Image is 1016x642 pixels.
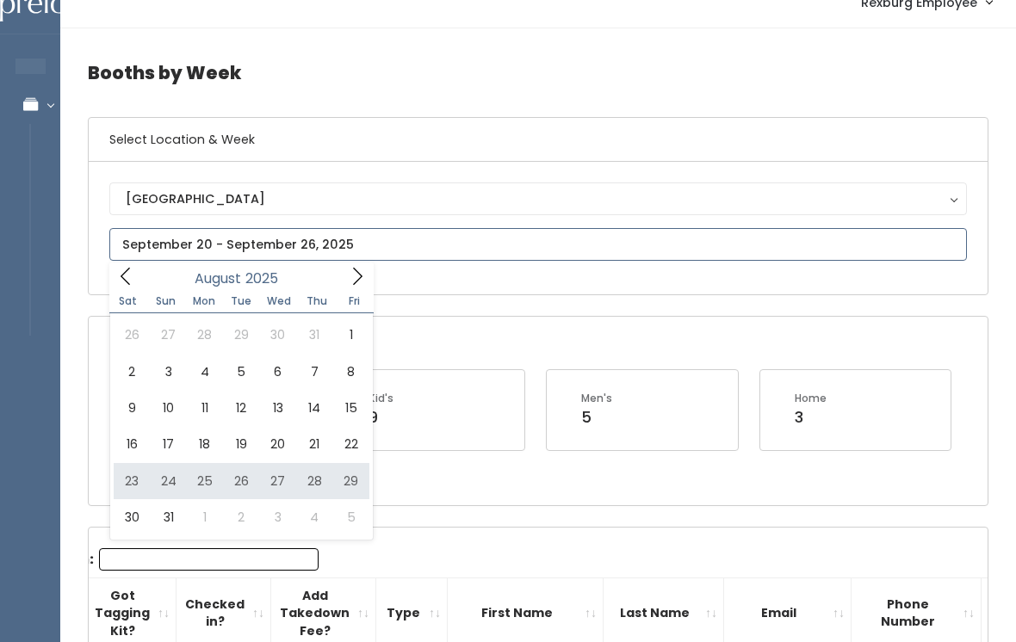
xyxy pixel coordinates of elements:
span: September 2, 2025 [223,499,259,535]
span: August 27, 2025 [260,463,296,499]
span: August 26, 2025 [223,463,259,499]
span: August 19, 2025 [223,426,259,462]
input: Year [241,268,293,289]
span: August 12, 2025 [223,390,259,426]
span: August 30, 2025 [114,499,150,535]
span: August 29, 2025 [332,463,369,499]
span: July 31, 2025 [296,317,332,353]
span: August 15, 2025 [332,390,369,426]
span: August 25, 2025 [187,463,223,499]
span: August 16, 2025 [114,426,150,462]
div: Men's [581,391,612,406]
h4: Booths by Week [88,49,988,96]
span: September 3, 2025 [260,499,296,535]
span: July 30, 2025 [260,317,296,353]
span: August 9, 2025 [114,390,150,426]
span: August 28, 2025 [296,463,332,499]
div: 9 [369,406,393,429]
span: August 24, 2025 [150,463,186,499]
span: August 2, 2025 [114,354,150,390]
span: July 29, 2025 [223,317,259,353]
span: August [195,272,241,286]
span: July 27, 2025 [150,317,186,353]
span: Thu [298,296,336,306]
span: August 23, 2025 [114,463,150,499]
span: August 14, 2025 [296,390,332,426]
span: Tue [222,296,260,306]
span: August 10, 2025 [150,390,186,426]
span: August 8, 2025 [332,354,369,390]
span: September 4, 2025 [296,499,332,535]
div: 3 [795,406,827,429]
span: August 20, 2025 [260,426,296,462]
span: August 1, 2025 [332,317,369,353]
span: Sat [109,296,147,306]
span: Fri [336,296,374,306]
div: Home [795,391,827,406]
input: Search: [99,548,319,571]
span: August 22, 2025 [332,426,369,462]
span: Mon [185,296,223,306]
span: September 1, 2025 [187,499,223,535]
span: July 26, 2025 [114,317,150,353]
h6: Select Location & Week [89,118,988,162]
span: August 5, 2025 [223,354,259,390]
span: July 28, 2025 [187,317,223,353]
input: September 20 - September 26, 2025 [109,228,967,261]
span: August 7, 2025 [296,354,332,390]
div: Kid's [369,391,393,406]
span: August 17, 2025 [150,426,186,462]
span: August 18, 2025 [187,426,223,462]
span: August 11, 2025 [187,390,223,426]
span: August 6, 2025 [260,354,296,390]
span: September 5, 2025 [332,499,369,535]
span: August 21, 2025 [296,426,332,462]
span: August 31, 2025 [150,499,186,535]
label: Search: [36,548,319,571]
span: August 13, 2025 [260,390,296,426]
span: August 4, 2025 [187,354,223,390]
div: 5 [581,406,612,429]
div: [GEOGRAPHIC_DATA] [126,189,951,208]
button: [GEOGRAPHIC_DATA] [109,182,967,215]
span: Sun [147,296,185,306]
span: August 3, 2025 [150,354,186,390]
span: Wed [260,296,298,306]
